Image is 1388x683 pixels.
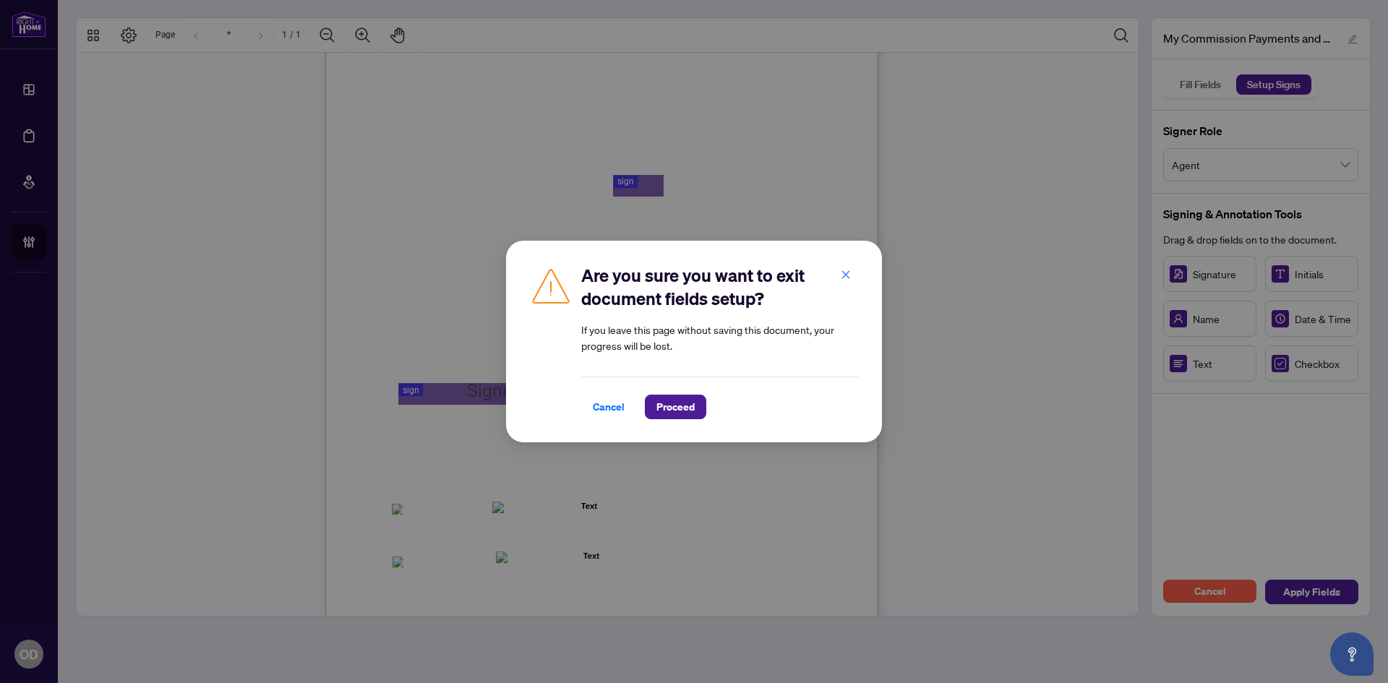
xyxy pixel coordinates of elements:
article: If you leave this page without saving this document, your progress will be lost. [581,322,859,353]
span: Cancel [593,395,625,418]
span: close [841,270,851,280]
button: Cancel [581,395,636,419]
button: Proceed [645,395,706,419]
button: Open asap [1330,632,1374,676]
span: Proceed [656,395,695,418]
h2: Are you sure you want to exit document fields setup? [581,264,859,310]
